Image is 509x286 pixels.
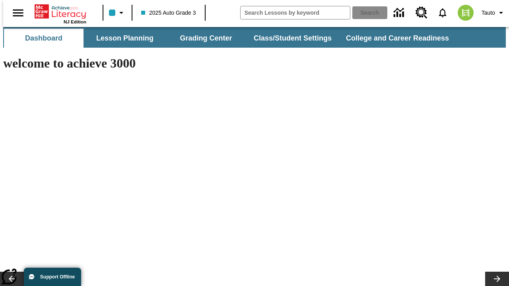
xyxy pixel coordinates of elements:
[453,2,478,23] button: Select a new avatar
[166,29,246,48] button: Grading Center
[389,2,411,24] a: Data Center
[411,2,432,23] a: Resource Center, Will open in new tab
[106,6,129,20] button: Class color is light blue. Change class color
[35,4,86,19] a: Home
[24,268,81,286] button: Support Offline
[4,29,84,48] button: Dashboard
[432,2,453,23] a: Notifications
[35,3,86,24] div: Home
[485,272,509,286] button: Lesson carousel, Next
[64,19,86,24] span: NJ Edition
[458,5,474,21] img: avatar image
[241,6,350,19] input: search field
[141,9,196,17] span: 2025 Auto Grade 3
[482,9,495,17] span: Tauto
[6,1,30,25] button: Open side menu
[3,56,347,71] h1: welcome to achieve 3000
[340,29,455,48] button: College and Career Readiness
[3,27,506,48] div: SubNavbar
[478,6,509,20] button: Profile/Settings
[85,29,165,48] button: Lesson Planning
[247,29,338,48] button: Class/Student Settings
[3,29,456,48] div: SubNavbar
[40,274,75,280] span: Support Offline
